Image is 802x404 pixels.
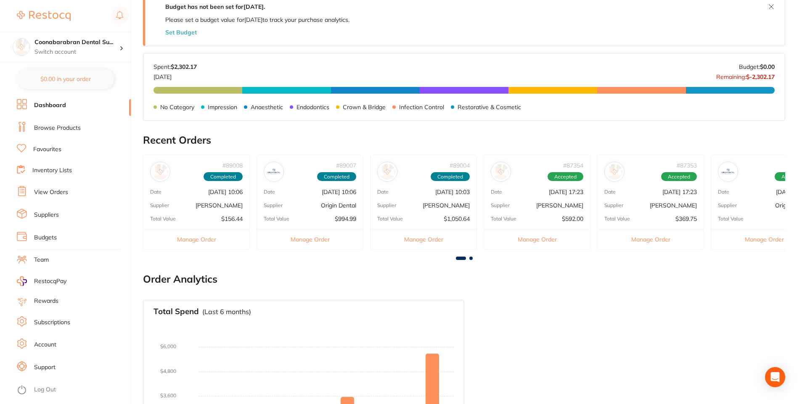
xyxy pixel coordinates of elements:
p: $994.99 [335,215,356,222]
img: Coonabarabran Dental Surgery [13,39,30,55]
button: Set Budget [165,29,197,36]
p: Date [377,189,389,195]
h2: Order Analytics [143,273,785,285]
h4: Coonabarabran Dental Surgery [34,38,119,47]
p: Date [150,189,161,195]
p: # 87353 [677,162,697,169]
a: Team [34,256,49,264]
a: Log Out [34,386,56,394]
p: Impression [208,104,237,110]
button: Log Out [17,383,128,397]
a: Browse Products [34,124,81,132]
p: [DATE] 17:23 [662,189,697,195]
p: Date [264,189,275,195]
p: Anaesthetic [251,104,283,110]
p: $369.75 [675,215,697,222]
p: # 89004 [450,162,470,169]
h3: Total Spend [154,307,199,316]
p: Supplier [491,202,510,208]
p: [DATE] 10:06 [322,189,356,195]
img: Adam Dental [606,164,622,180]
p: Supplier [718,202,737,208]
p: (Last 6 months) [202,308,251,315]
a: Support [34,363,56,372]
button: Manage Order [371,229,476,249]
p: # 87354 [563,162,583,169]
a: Favourites [33,145,61,154]
p: Total Value [264,216,289,222]
img: Henry Schein Halas [379,164,395,180]
p: Restorative & Cosmetic [458,104,521,110]
p: [DATE] 10:03 [435,189,470,195]
p: No Category [160,104,194,110]
p: Origin Dental [321,202,356,209]
a: Restocq Logo [17,6,71,26]
img: RestocqPay [17,276,27,286]
p: # 89008 [222,162,243,169]
p: Supplier [604,202,623,208]
p: [DATE] 17:23 [549,189,583,195]
button: Manage Order [484,229,590,249]
p: Total Value [150,216,176,222]
p: Please set a budget value for [DATE] to track your purchase analytics. [165,16,349,23]
div: Open Intercom Messenger [765,367,785,387]
p: Infection Control [399,104,444,110]
p: $156.44 [221,215,243,222]
span: RestocqPay [34,277,66,286]
p: [PERSON_NAME] [196,202,243,209]
p: Endodontics [296,104,329,110]
span: Completed [204,172,243,181]
p: Total Value [718,216,744,222]
p: Supplier [377,202,396,208]
h2: Recent Orders [143,134,785,146]
span: Completed [431,172,470,181]
p: Total Value [377,216,403,222]
p: [PERSON_NAME] [650,202,697,209]
p: # 89007 [336,162,356,169]
a: Suppliers [34,211,59,219]
strong: $2,302.17 [171,63,197,71]
p: Switch account [34,48,119,56]
p: Date [718,189,729,195]
p: Supplier [264,202,283,208]
img: Adam Dental [152,164,168,180]
strong: Budget has not been set for [DATE] . [165,3,265,10]
p: [DATE] 10:06 [208,189,243,195]
p: Spent: [154,63,197,70]
a: RestocqPay [17,276,66,286]
p: Crown & Bridge [343,104,386,110]
img: Origin Dental [720,164,736,180]
button: Manage Order [143,229,249,249]
span: Completed [317,172,356,181]
a: View Orders [34,188,68,197]
p: $592.00 [562,215,583,222]
img: Restocq Logo [17,11,71,21]
button: Manage Order [257,229,363,249]
p: Total Value [604,216,630,222]
p: Date [491,189,502,195]
a: Dashboard [34,101,66,110]
p: [DATE] [154,70,197,80]
p: $1,050.64 [444,215,470,222]
p: Supplier [150,202,169,208]
p: [PERSON_NAME] [423,202,470,209]
strong: $-2,302.17 [746,73,775,81]
a: Rewards [34,297,58,305]
p: [PERSON_NAME] [536,202,583,209]
p: Date [604,189,616,195]
img: Origin Dental [266,164,282,180]
button: Manage Order [598,229,704,249]
a: Account [34,341,56,349]
img: Henry Schein Halas [493,164,509,180]
p: Total Value [491,216,516,222]
a: Inventory Lists [32,166,72,175]
p: Budget: [739,63,775,70]
span: Accepted [661,172,697,181]
a: Subscriptions [34,318,70,327]
button: $0.00 in your order [17,69,114,89]
span: Accepted [548,172,583,181]
a: Budgets [34,233,57,242]
strong: $0.00 [760,63,775,71]
p: Remaining: [716,70,775,80]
